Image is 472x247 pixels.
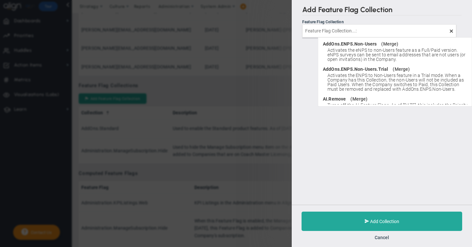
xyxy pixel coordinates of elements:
h2: Add Feature Flag Collection [302,5,462,15]
span: Add Collection [370,219,399,224]
span: AI.Remove [323,97,346,101]
input: Feature Flag Collection...: [302,24,456,37]
span: clear [456,28,462,34]
span: ( [393,67,394,71]
span: ( [350,97,352,101]
span: AddOns.ENPS.Non-Users.Trial [323,67,388,71]
div: Feature Flag Collection [302,20,456,24]
span: Turns off the AI Feature Flags. As of [DATE], this includes the Priority AI Coach and the AI gene... [327,103,468,117]
span: Merge [383,42,397,46]
button: Add Collection [302,212,462,231]
span: AddOns.ENPS.Non-Users [323,42,377,46]
span: Activates the ENPS to Non-Users feature in a Trial mode. When a Company has this Collection, the ... [327,73,468,91]
span: ) [397,42,398,46]
span: Activates the eNPS to non-Users feature as a Full/Paid version. eNPS surveys can be sent to email... [327,48,468,62]
button: Cancel [375,235,389,240]
span: ( [381,42,383,46]
span: Merge [352,97,366,101]
span: ) [408,67,410,71]
span: ) [366,97,367,101]
span: Merge [395,67,408,71]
